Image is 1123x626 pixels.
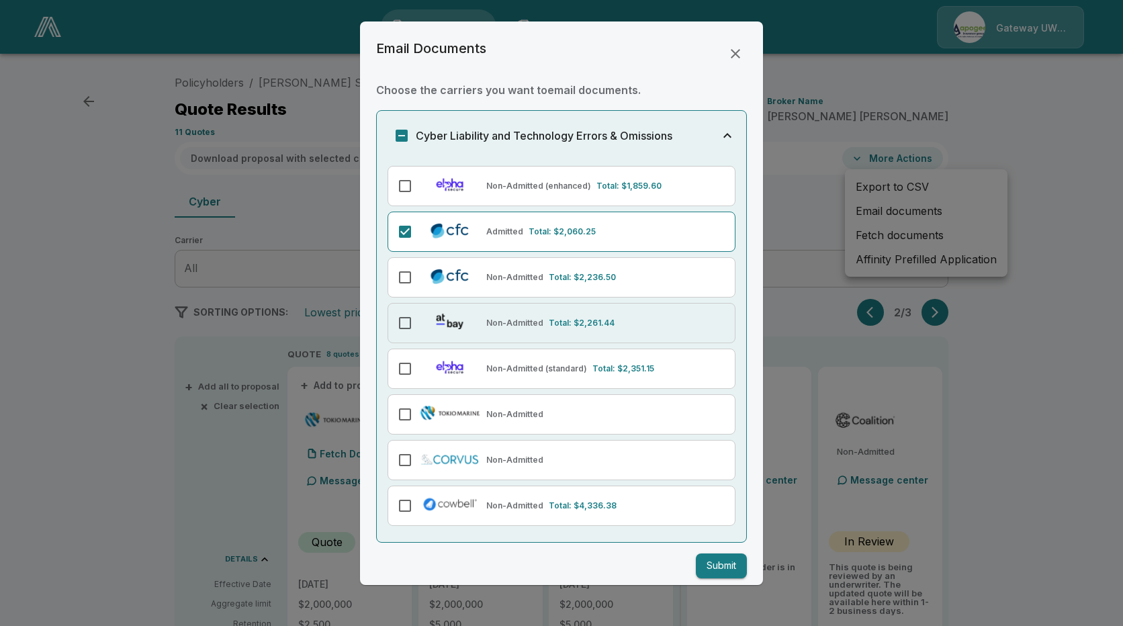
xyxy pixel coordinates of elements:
p: Non-Admitted [486,500,543,512]
p: Non-Admitted (enhanced) [486,180,591,192]
div: CFC (Admitted)AdmittedTotal: $2,060.25 [388,212,735,252]
h6: Cyber Liability and Technology Errors & Omissions [416,126,672,145]
button: Cyber Liability and Technology Errors & Omissions [377,111,746,161]
img: Elpha (Non-Admitted) Standard [419,358,481,377]
p: Total: $2,236.50 [549,271,616,283]
button: Submit [696,553,747,578]
div: Elpha (Non-Admitted) EnhancedNon-Admitted (enhanced)Total: $1,859.60 [388,166,735,206]
img: Tokio Marine TMHCC (Non-Admitted) [419,404,481,422]
div: Corvus Cyber (Non-Admitted)Non-Admitted [388,440,735,480]
h6: Choose the carriers you want to email documents . [376,81,747,99]
div: At-Bay (Non-Admitted)Non-AdmittedTotal: $2,261.44 [388,303,735,343]
p: Total: $4,336.38 [549,500,617,512]
div: Elpha (Non-Admitted) StandardNon-Admitted (standard)Total: $2,351.15 [388,349,735,389]
img: Elpha (Non-Admitted) Enhanced [419,175,481,194]
p: Total: $2,351.15 [592,363,654,375]
img: Cowbell (Non-Admitted) [419,495,481,514]
h6: Email Documents [376,38,486,59]
p: Non-Admitted [486,271,543,283]
img: CFC (Admitted) [419,221,481,240]
p: Total: $2,060.25 [529,226,596,238]
div: CFC Cyber (Non-Admitted)Non-AdmittedTotal: $2,236.50 [388,257,735,298]
div: Tokio Marine TMHCC (Non-Admitted)Non-Admitted [388,394,735,435]
p: Admitted [486,226,523,238]
div: Cowbell (Non-Admitted)Non-AdmittedTotal: $4,336.38 [388,486,735,526]
p: Total: $2,261.44 [549,317,615,329]
p: Non-Admitted [486,408,543,420]
p: Non-Admitted [486,317,543,329]
p: Total: $1,859.60 [596,180,662,192]
p: Non-Admitted [486,454,543,466]
p: Non-Admitted (standard) [486,363,587,375]
img: Corvus Cyber (Non-Admitted) [419,449,481,468]
img: At-Bay (Non-Admitted) [419,312,481,331]
img: CFC Cyber (Non-Admitted) [419,267,481,285]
